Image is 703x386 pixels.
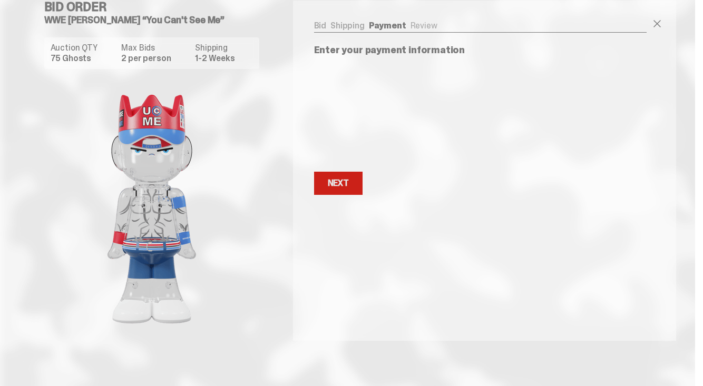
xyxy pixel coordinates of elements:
[312,61,649,165] iframe: Secure payment input frame
[121,44,189,52] dt: Max Bids
[44,15,268,25] h5: WWE [PERSON_NAME] “You Can't See Me”
[51,44,115,52] dt: Auction QTY
[330,20,365,31] a: Shipping
[195,44,252,52] dt: Shipping
[44,1,268,13] h4: Bid Order
[51,54,115,63] dd: 75 Ghosts
[46,77,257,341] img: product image
[314,45,647,55] p: Enter your payment information
[314,20,327,31] a: Bid
[369,20,406,31] a: Payment
[314,172,363,195] button: Next
[195,54,252,63] dd: 1-2 Weeks
[328,179,349,187] div: Next
[121,54,189,63] dd: 2 per person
